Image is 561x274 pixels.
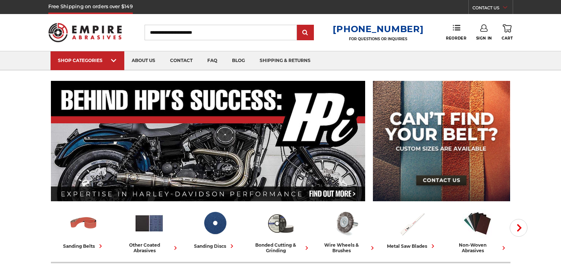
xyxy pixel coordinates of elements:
[298,25,313,40] input: Submit
[476,36,492,41] span: Sign In
[163,51,200,70] a: contact
[194,242,236,250] div: sanding discs
[316,208,376,253] a: wire wheels & brushes
[396,208,427,239] img: Metal Saw Blades
[185,208,245,250] a: sanding discs
[124,51,163,70] a: about us
[200,208,230,239] img: Sanding Discs
[502,24,513,41] a: Cart
[382,208,442,250] a: metal saw blades
[225,51,252,70] a: blog
[446,24,466,40] a: Reorder
[120,208,179,253] a: other coated abrasives
[331,208,361,239] img: Wire Wheels & Brushes
[472,4,513,14] a: CONTACT US
[58,58,117,63] div: SHOP CATEGORIES
[462,208,493,239] img: Non-woven Abrasives
[63,242,104,250] div: sanding belts
[510,219,527,237] button: Next
[251,242,311,253] div: bonded cutting & grinding
[251,208,311,253] a: bonded cutting & grinding
[333,37,423,41] p: FOR QUESTIONS OR INQUIRIES
[502,36,513,41] span: Cart
[134,208,165,239] img: Other Coated Abrasives
[120,242,179,253] div: other coated abrasives
[316,242,376,253] div: wire wheels & brushes
[252,51,318,70] a: shipping & returns
[200,51,225,70] a: faq
[373,81,510,201] img: promo banner for custom belts.
[51,81,366,201] img: Banner for an interview featuring Horsepower Inc who makes Harley performance upgrades featured o...
[446,36,466,41] span: Reorder
[68,208,99,239] img: Sanding Belts
[448,242,508,253] div: non-woven abrasives
[387,242,437,250] div: metal saw blades
[54,208,114,250] a: sanding belts
[48,18,122,47] img: Empire Abrasives
[265,208,296,239] img: Bonded Cutting & Grinding
[333,24,423,34] a: [PHONE_NUMBER]
[448,208,508,253] a: non-woven abrasives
